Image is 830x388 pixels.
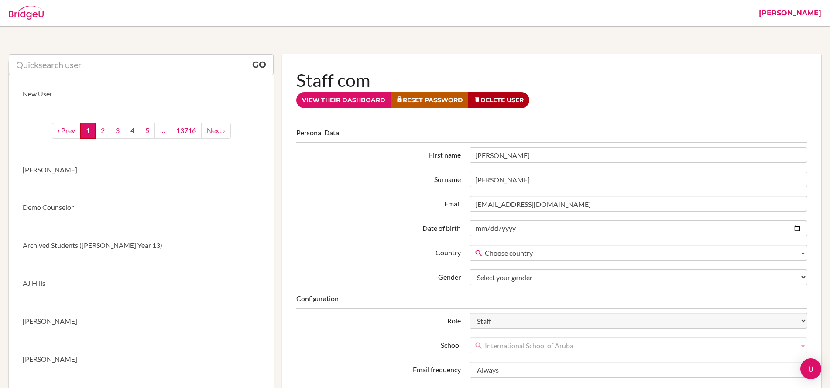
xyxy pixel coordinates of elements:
[80,123,96,139] a: 1
[245,54,274,75] a: Go
[9,75,274,113] a: New User
[468,92,529,108] a: Delete User
[292,147,465,160] label: First name
[391,92,469,108] a: Reset Password
[52,123,81,139] a: ‹ Prev
[292,196,465,209] label: Email
[292,269,465,282] label: Gender
[485,338,796,354] span: International School of Aruba
[292,220,465,233] label: Date of birth
[800,358,821,379] div: Open Intercom Messenger
[296,294,807,309] legend: Configuration
[9,264,274,302] a: AJ Hills
[292,245,465,258] label: Country
[292,172,465,185] label: Surname
[201,123,231,139] a: next
[9,151,274,189] a: [PERSON_NAME]
[110,123,125,139] a: 3
[9,54,245,75] input: Quicksearch user
[296,92,391,108] a: View their dashboard
[9,6,44,20] img: Bridge-U
[9,227,274,264] a: Archived Students ([PERSON_NAME] Year 13)
[296,68,807,92] h1: Staff com
[292,362,465,375] label: Email frequency
[95,123,110,139] a: 2
[292,313,465,326] label: Role
[154,123,171,139] a: …
[9,302,274,340] a: [PERSON_NAME]
[292,337,465,350] label: School
[9,189,274,227] a: Demo Counselor
[171,123,202,139] a: 13716
[485,245,796,261] span: Choose country
[140,123,155,139] a: 5
[296,128,807,143] legend: Personal Data
[125,123,140,139] a: 4
[9,340,274,378] a: [PERSON_NAME]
